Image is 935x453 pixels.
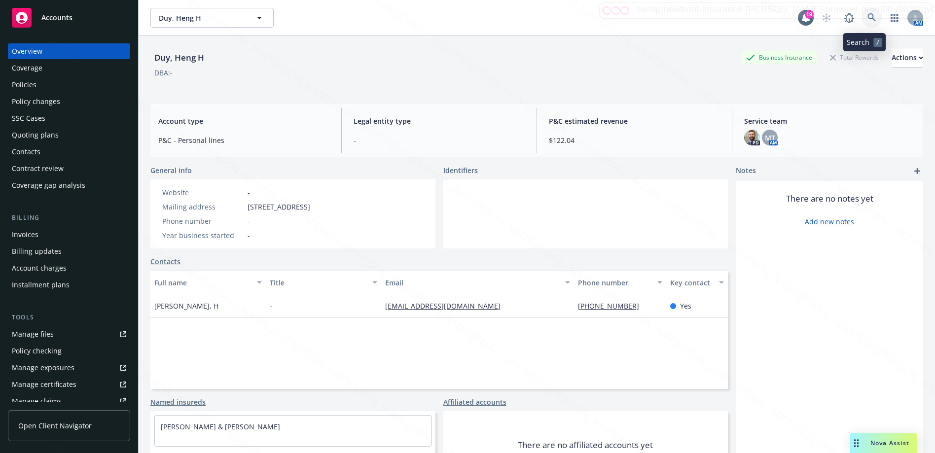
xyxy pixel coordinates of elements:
[150,165,192,175] span: General info
[549,116,720,126] span: P&C estimated revenue
[443,397,506,407] a: Affiliated accounts
[443,165,478,175] span: Identifiers
[12,94,60,109] div: Policy changes
[12,177,85,193] div: Coverage gap analysis
[8,110,130,126] a: SSC Cases
[12,77,36,93] div: Policies
[666,271,728,294] button: Key contact
[154,68,173,78] div: DBA: -
[578,278,651,288] div: Phone number
[41,14,72,22] span: Accounts
[12,326,54,342] div: Manage files
[8,360,130,376] a: Manage exposures
[8,313,130,322] div: Tools
[150,51,208,64] div: Duy, Heng H
[8,393,130,409] a: Manage claims
[12,343,62,359] div: Policy checking
[18,420,92,431] span: Open Client Navigator
[892,48,923,67] div: Actions
[8,161,130,176] a: Contract review
[8,213,130,223] div: Billing
[862,8,882,28] a: Search
[8,43,130,59] a: Overview
[354,135,525,145] span: -
[741,51,817,64] div: Business Insurance
[12,360,74,376] div: Manage exposures
[805,216,854,227] a: Add new notes
[8,326,130,342] a: Manage files
[12,144,40,160] div: Contacts
[817,8,836,28] a: Start snowing
[870,439,909,447] span: Nova Assist
[850,433,917,453] button: Nova Assist
[12,127,59,143] div: Quoting plans
[154,278,251,288] div: Full name
[736,165,756,177] span: Notes
[744,116,915,126] span: Service team
[8,127,130,143] a: Quoting plans
[744,130,760,145] img: photo
[12,277,70,293] div: Installment plans
[12,393,62,409] div: Manage claims
[786,193,873,205] span: There are no notes yet
[381,271,574,294] button: Email
[162,202,244,212] div: Mailing address
[850,433,863,453] div: Drag to move
[12,161,64,176] div: Contract review
[354,116,525,126] span: Legal entity type
[8,60,130,76] a: Coverage
[248,188,250,197] a: -
[825,51,884,64] div: Total Rewards
[839,8,859,28] a: Report a Bug
[385,278,559,288] div: Email
[578,301,647,311] a: [PHONE_NUMBER]
[150,8,274,28] button: Duy, Heng H
[8,177,130,193] a: Coverage gap analysis
[885,8,904,28] a: Switch app
[549,135,720,145] span: $122.04
[248,230,250,241] span: -
[270,278,366,288] div: Title
[8,144,130,160] a: Contacts
[8,343,130,359] a: Policy checking
[150,271,266,294] button: Full name
[266,271,381,294] button: Title
[680,301,691,311] span: Yes
[8,377,130,392] a: Manage certificates
[12,60,42,76] div: Coverage
[574,271,666,294] button: Phone number
[248,202,310,212] span: [STREET_ADDRESS]
[12,377,76,392] div: Manage certificates
[892,48,923,68] button: Actions
[248,216,250,226] span: -
[162,187,244,198] div: Website
[158,116,329,126] span: Account type
[765,133,775,143] span: MT
[8,77,130,93] a: Policies
[162,230,244,241] div: Year business started
[159,13,244,23] span: Duy, Heng H
[12,227,38,243] div: Invoices
[12,244,62,259] div: Billing updates
[12,260,67,276] div: Account charges
[805,10,814,19] div: 19
[158,135,329,145] span: P&C - Personal lines
[161,422,280,431] a: [PERSON_NAME] & [PERSON_NAME]
[8,94,130,109] a: Policy changes
[8,260,130,276] a: Account charges
[670,278,713,288] div: Key contact
[911,165,923,177] a: add
[8,244,130,259] a: Billing updates
[154,301,218,311] span: [PERSON_NAME], H
[150,256,180,267] a: Contacts
[8,277,130,293] a: Installment plans
[150,397,206,407] a: Named insureds
[12,110,45,126] div: SSC Cases
[270,301,272,311] span: -
[518,439,653,451] span: There are no affiliated accounts yet
[162,216,244,226] div: Phone number
[8,227,130,243] a: Invoices
[12,43,42,59] div: Overview
[8,4,130,32] a: Accounts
